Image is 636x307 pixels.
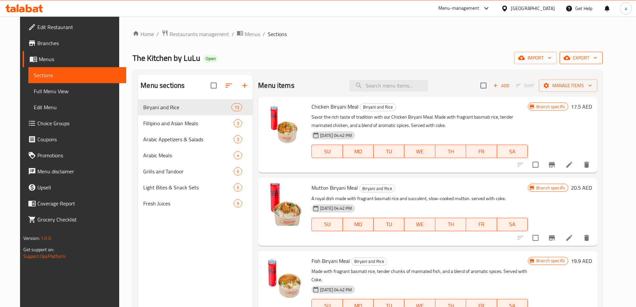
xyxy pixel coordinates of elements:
[404,218,435,231] button: WE
[497,218,528,231] button: SA
[314,147,340,156] span: SU
[519,54,552,62] span: import
[143,135,234,143] div: Arabic Appetizers & Salads
[352,258,387,265] span: Biryani and Rice
[534,185,568,191] span: Branch specific
[234,151,242,159] div: items
[438,219,463,229] span: TH
[565,161,573,169] a: Edit menu item
[138,97,253,214] nav: Menu sections
[23,19,126,35] a: Edit Restaurant
[560,52,603,64] button: export
[37,23,121,31] span: Edit Restaurant
[565,234,573,242] a: Edit menu item
[143,103,231,111] div: Biryani and Rice
[466,218,497,231] button: FR
[263,30,265,38] li: /
[143,199,234,207] span: Fresh Juices
[245,30,260,38] span: Menus
[317,205,355,211] span: [DATE] 04:42 PM
[466,145,497,158] button: FR
[314,219,340,229] span: SU
[497,145,528,158] button: SA
[511,5,555,12] div: [GEOGRAPHIC_DATA]
[469,219,494,229] span: FR
[490,81,512,91] span: Add item
[28,67,126,83] a: Sections
[170,30,229,38] span: Restaurants management
[544,82,592,90] span: Manage items
[311,102,359,112] span: Chicken Biryani Meal
[37,119,121,127] span: Choice Groups
[234,152,242,159] span: 4
[237,30,260,38] a: Menus
[28,99,126,115] a: Edit Menu
[234,136,242,143] span: 3
[23,35,126,51] a: Branches
[360,103,396,111] span: Biryani and Rice
[528,231,543,245] span: Select to update
[23,51,126,67] a: Menus
[311,267,528,284] p: Made with fragrant basmati rice, tender chunks of marinated fish, and a blend of aromatic spices....
[492,82,510,90] span: Add
[350,80,428,92] input: search
[162,30,229,38] a: Restaurants management
[376,219,402,229] span: TU
[37,215,121,223] span: Grocery Checklist
[23,115,126,131] a: Choice Groups
[138,195,253,211] div: Fresh Juices9
[234,167,242,175] div: items
[407,219,432,229] span: WE
[539,80,597,92] button: Manage items
[514,52,557,64] button: import
[23,211,126,227] a: Grocery Checklist
[23,163,126,179] a: Menu disclaimer
[625,5,627,12] span: a
[37,151,121,159] span: Promotions
[41,234,51,243] span: 1.0.0
[407,147,432,156] span: WE
[317,132,355,139] span: [DATE] 04:42 PM
[500,219,525,229] span: SA
[203,55,218,63] div: Open
[534,104,568,110] span: Branch specific
[37,199,121,207] span: Coverage Report
[311,113,528,130] p: Savor the rich taste of tradition with our Chicken Biryani Meal. Made with fragrant basmati rice,...
[311,194,528,203] p: A royal dish made with fragrant basmati rice and succulent, slow-cooked mutton. served with coke.
[438,4,479,12] div: Menu-management
[28,83,126,99] a: Full Menu View
[579,157,595,173] button: delete
[234,168,242,175] span: 6
[571,102,592,111] h6: 17.5 AED
[133,30,154,38] a: Home
[544,157,560,173] button: Branch-specific-item
[232,30,234,38] li: /
[221,78,237,94] span: Sort sections
[376,147,402,156] span: TU
[34,87,121,95] span: Full Menu View
[157,30,159,38] li: /
[143,151,234,159] div: Arabic Meals
[138,147,253,163] div: Arabic Meals4
[234,200,242,207] span: 9
[237,78,253,94] button: Add section
[579,230,595,246] button: delete
[311,256,350,266] span: Fish Biryani Meal
[346,147,371,156] span: MO
[143,167,234,175] div: Grills and Tandoor
[263,102,306,145] img: Chicken Biryani Meal
[133,50,200,65] span: The Kitchen by LuLu
[343,145,374,158] button: MO
[138,179,253,195] div: Light Bites & Snack Sets6
[476,79,490,93] span: Select section
[258,81,294,91] h2: Menu items
[34,71,121,79] span: Sections
[138,99,253,115] div: Biryani and Rice13
[490,81,512,91] button: Add
[565,54,597,62] span: export
[23,147,126,163] a: Promotions
[234,120,242,127] span: 3
[512,81,539,91] span: Select section first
